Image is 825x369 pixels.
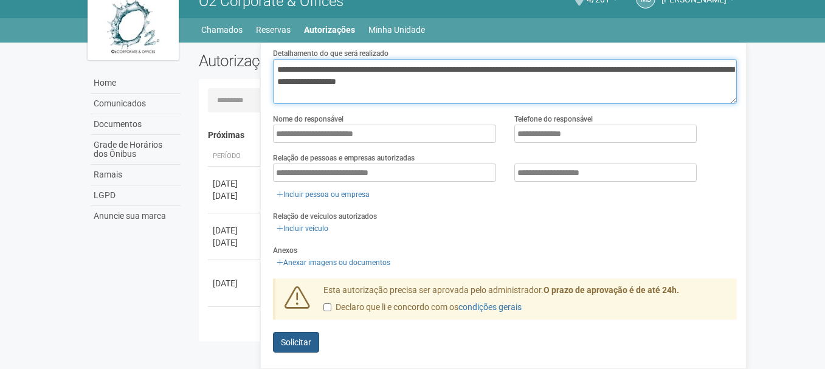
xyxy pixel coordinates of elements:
div: [DATE] [213,178,258,190]
h2: Autorizações [199,52,459,70]
label: Relação de pessoas e empresas autorizadas [273,153,415,164]
a: Anuncie sua marca [91,206,181,226]
label: Declaro que li e concordo com os [323,302,522,314]
div: [DATE] [213,224,258,236]
a: Reservas [256,21,291,38]
a: Grade de Horários dos Ônibus [91,135,181,165]
label: Telefone do responsável [514,114,593,125]
a: Minha Unidade [368,21,425,38]
a: Anexar imagens ou documentos [273,256,394,269]
div: [DATE] [213,277,258,289]
label: Anexos [273,245,297,256]
a: Home [91,73,181,94]
div: [DATE] [213,236,258,249]
a: Documentos [91,114,181,135]
button: Solicitar [273,332,319,353]
label: Detalhamento do que será realizado [273,48,388,59]
h4: Próximas [208,131,729,140]
div: [DATE] [213,330,258,342]
th: Período [208,147,263,167]
span: Solicitar [281,337,311,347]
label: Relação de veículos autorizados [273,211,377,222]
a: Comunicados [91,94,181,114]
strong: O prazo de aprovação é de até 24h. [544,285,679,295]
label: Nome do responsável [273,114,343,125]
a: Chamados [201,21,243,38]
a: LGPD [91,185,181,206]
a: Autorizações [304,21,355,38]
a: condições gerais [458,302,522,312]
a: Ramais [91,165,181,185]
a: Incluir veículo [273,222,332,235]
div: [DATE] [213,190,258,202]
div: Esta autorização precisa ser aprovada pelo administrador. [314,285,737,320]
input: Declaro que li e concordo com oscondições gerais [323,303,331,311]
a: Incluir pessoa ou empresa [273,188,373,201]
